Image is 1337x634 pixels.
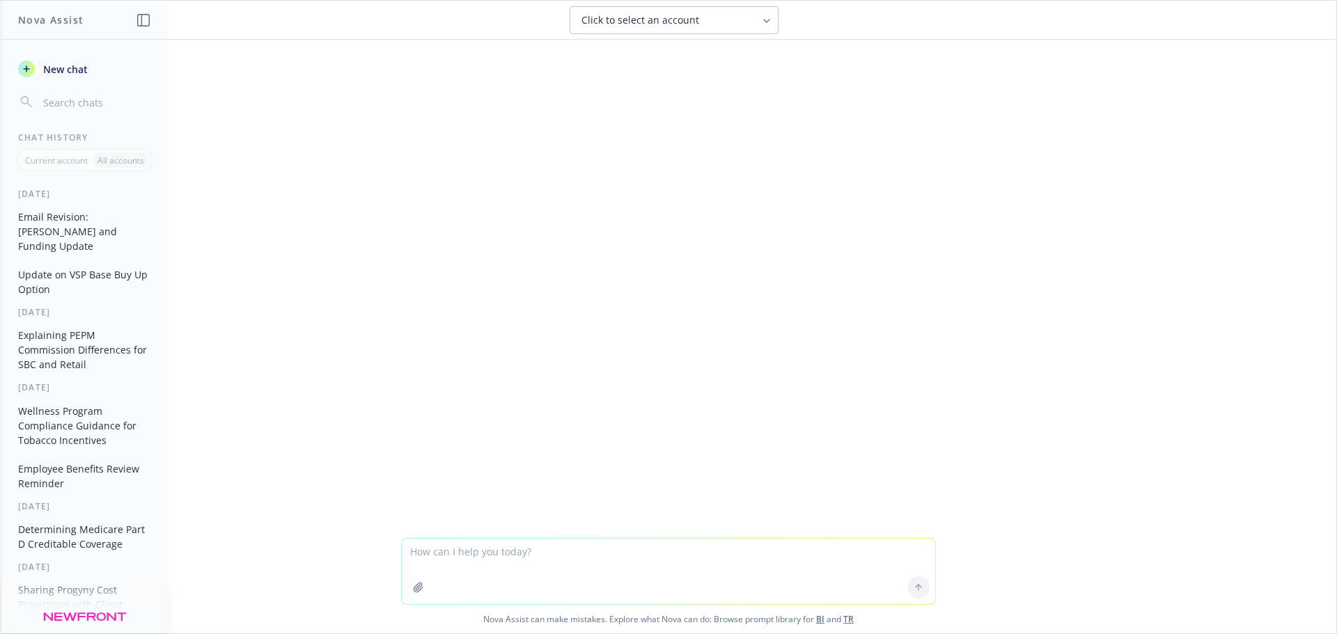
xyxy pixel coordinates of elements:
button: Update on VSP Base Buy Up Option [13,263,157,301]
span: New chat [40,62,88,77]
a: TR [843,613,854,625]
span: Click to select an account [581,13,699,27]
div: More than a week ago [1,621,168,633]
input: Search chats [40,93,151,112]
button: Determining Medicare Part D Creditable Coverage [13,518,157,555]
p: All accounts [97,154,144,166]
div: [DATE] [1,500,168,512]
button: New chat [13,56,157,81]
button: Employee Benefits Review Reminder [13,457,157,495]
div: [DATE] [1,561,168,573]
h1: Nova Assist [18,13,84,27]
div: [DATE] [1,188,168,200]
button: Sharing Progyny Cost Projections with Client [13,578,157,616]
button: Email Revision: [PERSON_NAME] and Funding Update [13,205,157,257]
div: Chat History [1,132,168,143]
div: [DATE] [1,306,168,318]
span: Nova Assist can make mistakes. Explore what Nova can do: Browse prompt library for and [6,605,1331,633]
div: [DATE] [1,381,168,393]
p: Current account [25,154,88,166]
a: BI [816,613,824,625]
button: Click to select an account [570,6,779,34]
button: Explaining PEPM Commission Differences for SBC and Retail [13,324,157,376]
button: Wellness Program Compliance Guidance for Tobacco Incentives [13,399,157,452]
